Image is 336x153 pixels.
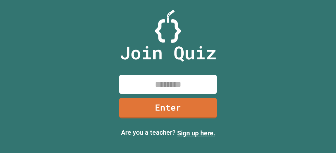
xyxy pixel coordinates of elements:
[119,98,217,118] a: Enter
[309,127,329,146] iframe: chat widget
[177,129,215,137] a: Sign up here.
[5,128,331,138] p: Are you a teacher?
[155,10,181,43] img: Logo.svg
[282,99,329,126] iframe: chat widget
[120,39,217,66] p: Join Quiz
